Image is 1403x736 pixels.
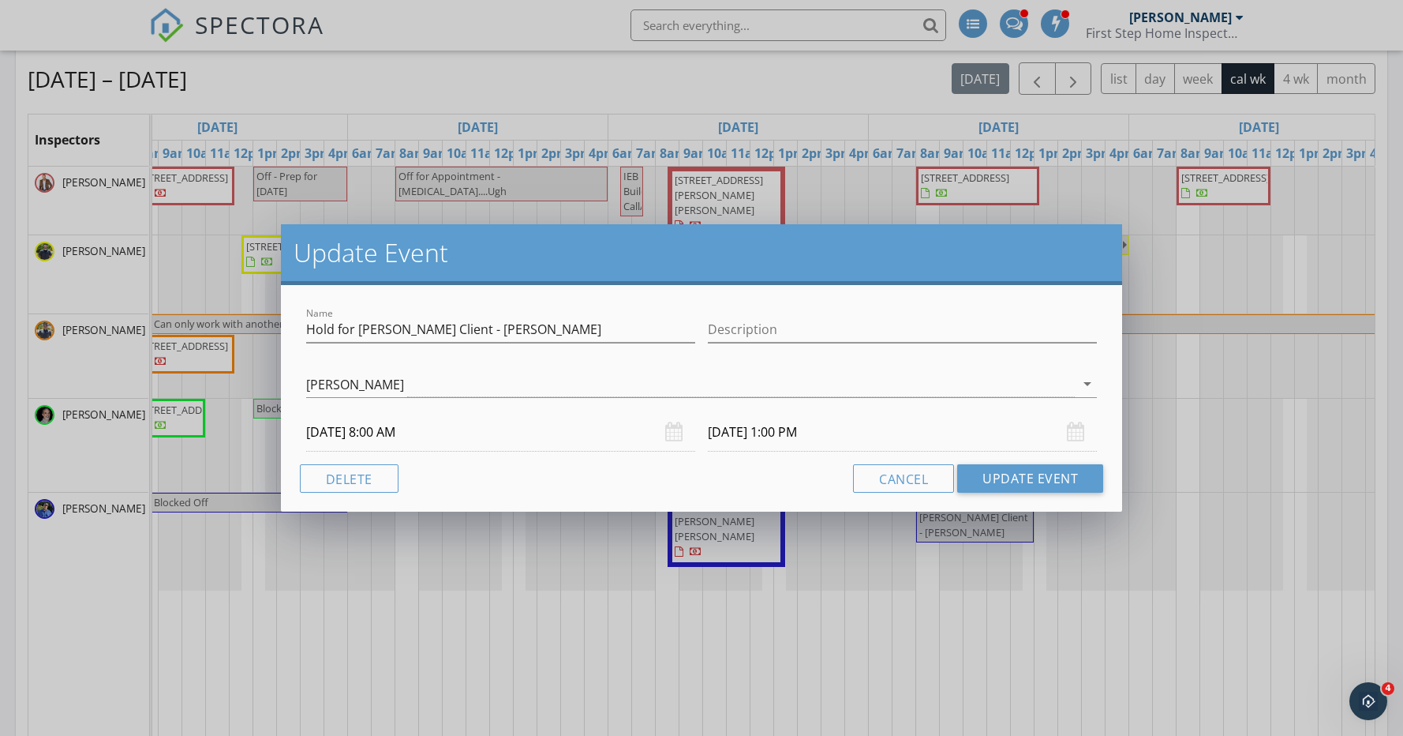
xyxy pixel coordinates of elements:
div: [PERSON_NAME] [306,377,404,392]
i: arrow_drop_down [1078,374,1097,393]
input: Select date [708,413,1097,452]
input: Select date [306,413,695,452]
button: Cancel [853,464,954,493]
span: 4 [1382,682,1394,695]
iframe: Intercom live chat [1349,682,1387,720]
button: Delete [300,464,398,493]
h2: Update Event [294,237,1110,268]
button: Update Event [957,464,1103,493]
